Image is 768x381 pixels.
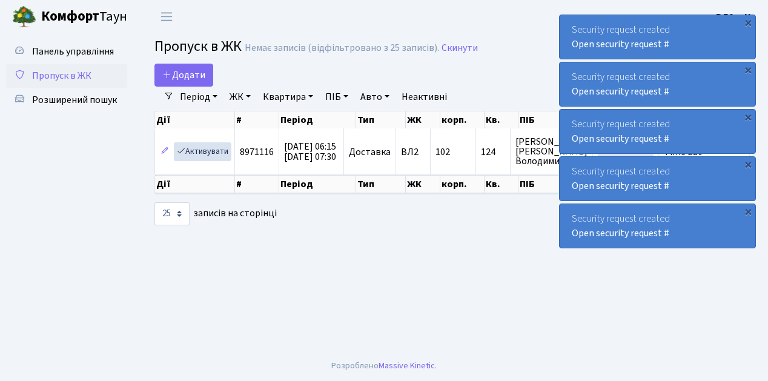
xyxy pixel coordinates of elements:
span: Таун [41,7,127,27]
span: 102 [435,145,450,159]
span: Панель управління [32,45,114,58]
span: Доставка [349,147,391,157]
th: ПІБ [518,111,601,128]
a: Панель управління [6,39,127,64]
select: записів на сторінці [154,202,190,225]
span: Додати [162,68,205,82]
span: [PERSON_NAME] [PERSON_NAME] Володимирівна [515,137,588,166]
a: ВЛ2 -. К. [716,10,753,24]
div: Security request created [560,204,755,248]
th: Кв. [485,175,518,193]
div: Security request created [560,110,755,153]
a: Активувати [174,142,231,161]
img: logo.png [12,5,36,29]
span: Пропуск в ЖК [32,69,91,82]
div: × [742,205,754,217]
th: Дії [155,175,235,193]
label: записів на сторінці [154,202,277,225]
a: Авто [356,87,394,107]
a: Open security request # [572,132,669,145]
th: Період [279,175,357,193]
th: # [235,111,279,128]
b: Комфорт [41,7,99,26]
div: Security request created [560,62,755,106]
a: Open security request # [572,179,669,193]
a: Open security request # [572,38,669,51]
a: Квартира [258,87,318,107]
th: Тип [356,111,406,128]
th: Період [279,111,357,128]
div: × [742,111,754,123]
th: Дії [155,111,235,128]
th: ПІБ [518,175,601,193]
a: Додати [154,64,213,87]
th: Тип [356,175,406,193]
th: # [235,175,279,193]
span: 8971116 [240,145,274,159]
span: Пропуск в ЖК [154,36,242,57]
a: Open security request # [572,85,669,98]
th: Кв. [485,111,518,128]
div: Розроблено . [331,359,437,373]
th: ЖК [406,175,440,193]
a: Скинути [442,42,478,54]
a: Період [175,87,222,107]
a: Пропуск в ЖК [6,64,127,88]
div: Security request created [560,15,755,59]
div: × [742,16,754,28]
th: корп. [440,111,485,128]
a: Неактивні [397,87,452,107]
a: Open security request # [572,227,669,240]
a: Massive Kinetic [379,359,435,372]
div: × [742,158,754,170]
a: ПІБ [320,87,353,107]
span: Розширений пошук [32,93,117,107]
div: × [742,64,754,76]
th: ЖК [406,111,440,128]
div: Немає записів (відфільтровано з 25 записів). [245,42,439,54]
a: ЖК [225,87,256,107]
span: [DATE] 06:15 [DATE] 07:30 [284,140,336,164]
span: ВЛ2 [401,147,425,157]
div: Security request created [560,157,755,200]
th: корп. [440,175,485,193]
a: Розширений пошук [6,88,127,112]
span: 124 [481,147,505,157]
button: Переключити навігацію [151,7,182,27]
